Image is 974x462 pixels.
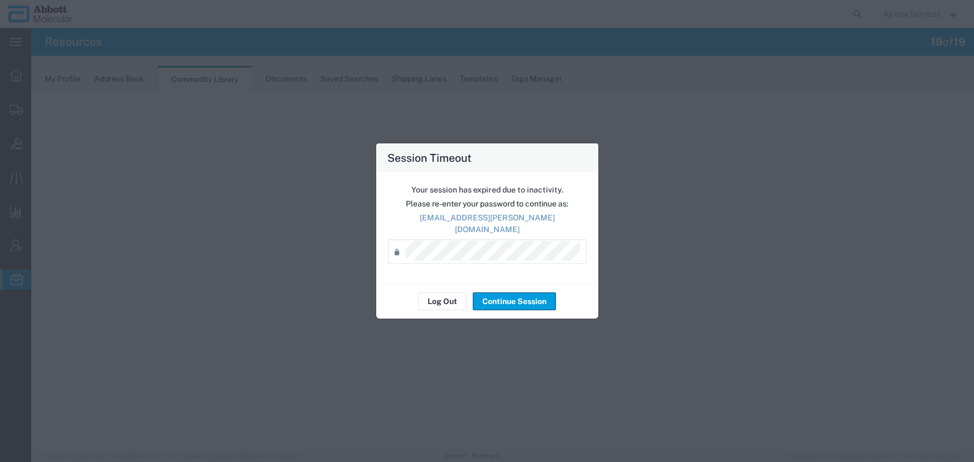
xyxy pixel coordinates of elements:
p: Your session has expired due to inactivity. [388,184,587,196]
h4: Session Timeout [387,150,472,166]
button: Log Out [418,292,467,310]
button: Continue Session [473,292,556,310]
p: [EMAIL_ADDRESS][PERSON_NAME][DOMAIN_NAME] [388,212,587,235]
p: Please re-enter your password to continue as: [388,198,587,210]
